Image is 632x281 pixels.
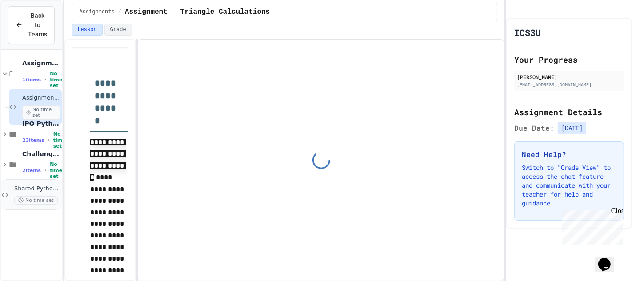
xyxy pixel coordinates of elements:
span: / [118,8,121,16]
span: • [48,136,50,144]
span: Assignments [79,8,114,16]
span: [DATE] [558,122,586,134]
span: 1 items [22,77,41,83]
div: [EMAIL_ADDRESS][DOMAIN_NAME] [517,81,621,88]
span: No time set [14,196,58,205]
span: Assignment - Triangle Calculations [22,94,60,102]
div: Chat with us now!Close [4,4,61,56]
button: Lesson [72,24,102,36]
span: • [44,167,46,174]
span: No time set [53,131,66,149]
p: Switch to "Grade View" to access the chat feature and communicate with your teacher for help and ... [522,163,616,208]
span: Due Date: [514,123,554,133]
h2: Assignment Details [514,106,624,118]
iframe: chat widget [558,207,623,245]
span: 23 items [22,137,44,143]
span: No time set [22,105,60,120]
button: Back to Teams [8,6,55,44]
h1: ICS3U [514,26,541,39]
h3: Need Help? [522,149,616,160]
span: Back to Teams [28,11,47,39]
span: Shared Python Zone [14,185,60,193]
span: Assignment - Triangle Calculations [125,7,270,17]
span: Challenges - Do Not Count [22,150,60,158]
span: IPO Python [22,120,60,128]
iframe: chat widget [595,245,623,272]
span: 2 items [22,168,41,173]
span: No time set [50,161,62,179]
span: Assignments [22,59,60,67]
h2: Your Progress [514,53,624,66]
div: [PERSON_NAME] [517,73,621,81]
span: • [44,76,46,83]
button: Grade [104,24,132,36]
span: No time set [50,71,62,88]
